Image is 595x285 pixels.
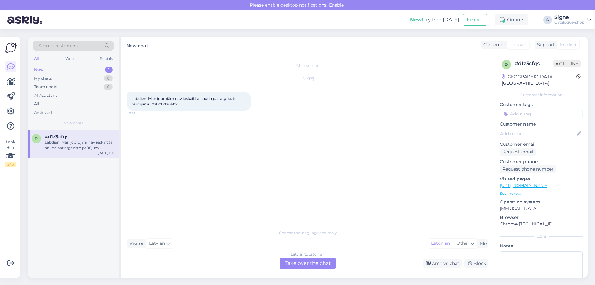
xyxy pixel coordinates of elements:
div: Archive chat [423,259,462,268]
div: All [34,101,39,107]
p: Customer tags [500,101,583,108]
div: Try free [DATE]: [410,16,460,24]
label: New chat [126,41,148,49]
span: Latvian [510,42,526,48]
div: Customer information [500,92,583,98]
p: Visited pages [500,176,583,182]
div: # d1z3cfqs [515,60,553,67]
div: Chat started [127,63,488,69]
span: Latvian [149,240,165,247]
div: Socials [99,55,114,63]
div: Online [495,14,528,25]
div: Choose the language and reply [127,230,488,236]
span: d [505,62,508,67]
div: 0 [104,84,113,90]
p: Browser [500,214,583,221]
span: Labdien! Man joprojām nav ieskaitīta nauda par atgriezto psūtījumu #2000020602 [131,96,238,106]
p: [MEDICAL_DATA] [500,205,583,212]
span: New chats [64,120,83,126]
p: Customer email [500,141,583,148]
a: SigneCatalogue-shop [554,15,591,25]
div: Request email [500,148,536,156]
div: 1 [105,67,113,73]
div: All [33,55,40,63]
div: Me [478,240,487,247]
p: Customer name [500,121,583,127]
div: Team chats [34,84,57,90]
div: Archived [34,109,52,116]
div: My chats [34,75,52,82]
p: Customer phone [500,158,583,165]
span: Search customers [38,42,78,49]
div: AI Assistant [34,92,57,99]
div: Take over the chat [280,258,336,269]
p: Operating system [500,199,583,205]
div: Estonian [428,239,453,248]
div: Catalogue-shop [554,20,584,25]
div: Block [464,259,488,268]
p: See more ... [500,191,583,196]
div: 0 [104,75,113,82]
button: Emails [463,14,487,26]
div: S [543,16,552,24]
input: Add a tag [500,109,583,118]
span: Other [456,240,469,246]
div: Web [64,55,75,63]
a: [URL][DOMAIN_NAME] [500,183,549,188]
span: 11:15 [129,111,152,116]
img: Askly Logo [5,42,17,54]
div: Support [535,42,555,48]
div: Customer [481,42,505,48]
span: Enable [327,2,346,8]
div: Request phone number [500,165,556,173]
div: Labdien! Man joprojām nav ieskaitīta nauda par atgriezto psūtījumu #2000020602 [45,140,115,151]
p: Chrome [TECHNICAL_ID] [500,221,583,227]
span: Offline [553,60,581,67]
div: 2 / 3 [5,162,16,167]
div: Latvian to Estonian [291,252,325,257]
span: English [560,42,576,48]
div: New [34,67,44,73]
div: [DATE] 11:15 [98,151,115,155]
div: [GEOGRAPHIC_DATA], [GEOGRAPHIC_DATA] [502,73,576,87]
div: Signe [554,15,584,20]
div: [DATE] [127,76,488,82]
span: #d1z3cfqs [45,134,68,140]
input: Add name [500,130,575,137]
div: Extra [500,234,583,239]
div: Visitor [127,240,144,247]
div: Look Here [5,139,16,167]
p: Notes [500,243,583,249]
b: New! [410,17,423,23]
span: d [35,136,38,141]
